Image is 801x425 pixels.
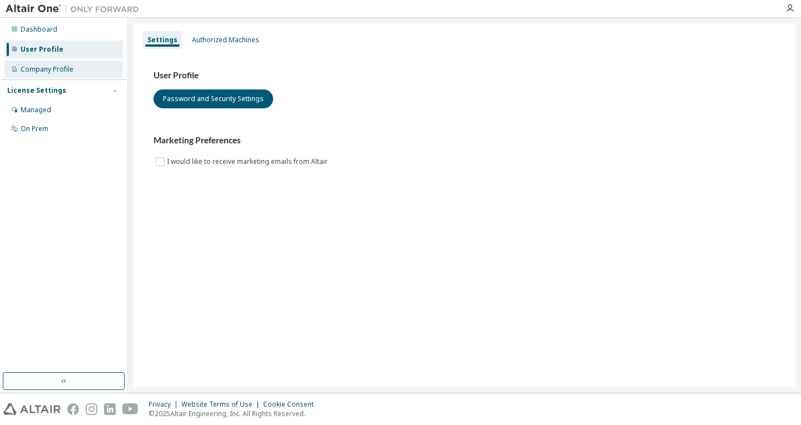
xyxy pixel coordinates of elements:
div: Website Terms of Use [181,400,263,409]
div: Privacy [149,400,181,409]
img: linkedin.svg [104,403,116,415]
div: License Settings [7,86,66,95]
img: Altair One [6,3,145,14]
label: I would like to receive marketing emails from Altair [167,155,330,168]
div: Settings [147,36,177,44]
div: Authorized Machines [192,36,259,44]
div: Dashboard [21,25,57,34]
div: Managed [21,106,51,114]
img: altair_logo.svg [3,403,61,415]
h3: User Profile [154,70,775,81]
img: facebook.svg [67,403,79,415]
p: © 2025 Altair Engineering, Inc. All Rights Reserved. [149,409,320,418]
div: On Prem [21,124,48,133]
img: instagram.svg [86,403,97,415]
h3: Marketing Preferences [154,135,775,146]
button: Password and Security Settings [154,89,273,108]
div: Cookie Consent [263,400,320,409]
img: youtube.svg [122,403,139,415]
div: Company Profile [21,65,73,74]
div: User Profile [21,45,63,54]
